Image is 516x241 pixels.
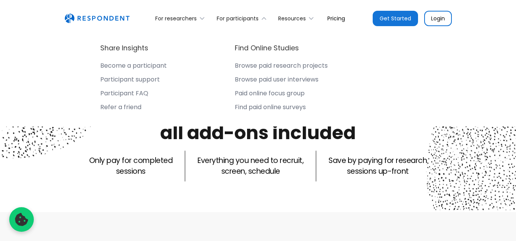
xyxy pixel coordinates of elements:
div: For researchers [151,9,212,27]
p: Save by paying for research sessions up-front [329,155,427,177]
div: Refer a friend [100,103,141,111]
h4: Find Online Studies [235,43,299,53]
a: Participant support [100,76,167,86]
a: home [65,13,129,23]
a: Browse paid research projects [235,62,328,73]
img: Untitled UI logotext [65,13,129,23]
a: Become a participant [100,62,167,73]
div: Find paid online surveys [235,103,306,111]
div: Become a participant [100,62,167,70]
div: For participants [217,15,259,22]
p: Only pay for completed sessions [89,155,173,177]
div: Resources [274,9,321,27]
p: Everything you need to recruit, screen, schedule [197,155,304,177]
div: Resources [278,15,306,22]
a: Paid online focus group [235,90,328,100]
div: Browse paid user interviews [235,76,319,83]
div: Participant FAQ [100,90,148,97]
div: For researchers [155,15,197,22]
a: Participant FAQ [100,90,167,100]
a: Find paid online surveys [235,103,328,114]
div: Participant support [100,76,160,83]
a: Pricing [321,9,351,27]
a: Browse paid user interviews [235,76,328,86]
div: Paid online focus group [235,90,305,97]
div: Browse paid research projects [235,62,328,70]
a: Login [424,11,452,26]
a: Get Started [373,11,418,26]
a: Refer a friend [100,103,167,114]
div: For participants [212,9,274,27]
h4: Share Insights [100,43,148,53]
